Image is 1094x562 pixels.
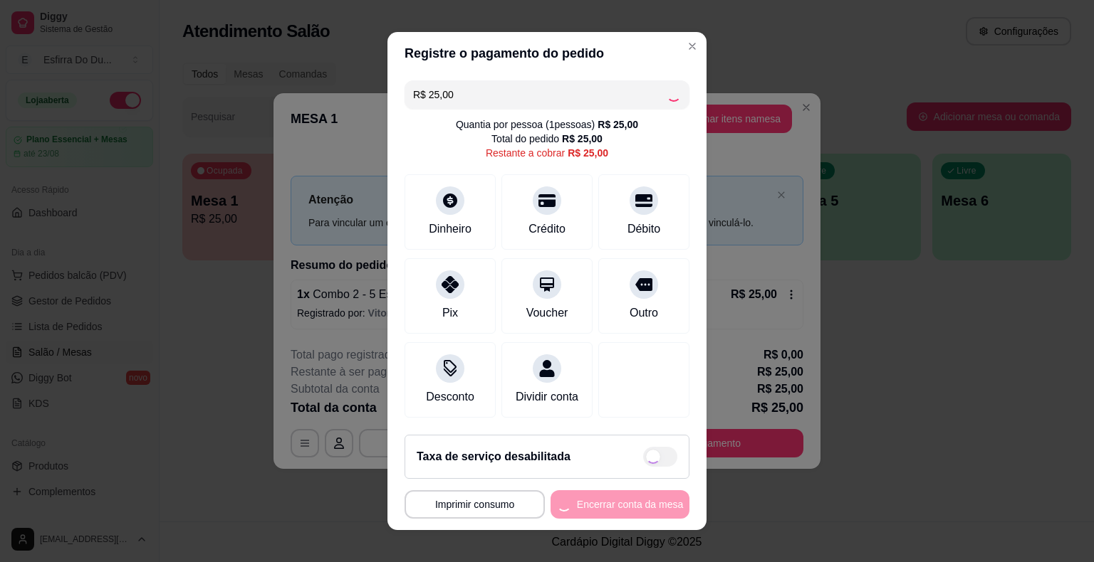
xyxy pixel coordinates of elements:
[442,304,458,322] div: Pix
[405,490,545,519] button: Imprimir consumo
[526,304,568,322] div: Voucher
[598,117,638,132] div: R$ 25,00
[413,80,667,109] input: Ex.: hambúrguer de cordeiro
[387,32,707,75] header: Registre o pagamento do pedido
[630,304,658,322] div: Outro
[667,88,681,102] div: Loading
[486,146,608,160] div: Restante a cobrar
[491,132,603,146] div: Total do pedido
[456,117,638,132] div: Quantia por pessoa ( 1 pessoas)
[516,388,578,405] div: Dividir conta
[568,146,608,160] div: R$ 25,00
[562,132,603,146] div: R$ 25,00
[627,221,660,238] div: Débito
[426,388,474,405] div: Desconto
[681,35,704,58] button: Close
[429,221,472,238] div: Dinheiro
[528,221,566,238] div: Crédito
[417,448,571,465] h2: Taxa de serviço desabilitada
